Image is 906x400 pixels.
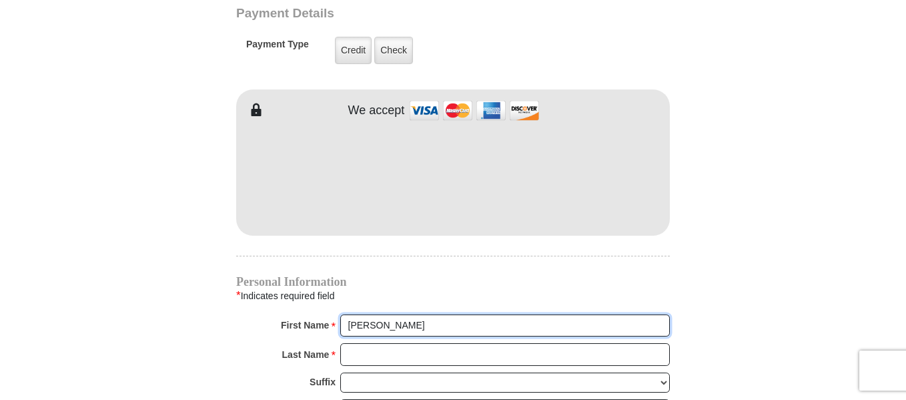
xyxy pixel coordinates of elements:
h5: Payment Type [246,39,309,57]
div: Indicates required field [236,287,670,305]
strong: Suffix [310,373,336,391]
h4: We accept [348,104,405,118]
strong: Last Name [282,345,330,364]
strong: First Name [281,316,329,335]
h4: Personal Information [236,276,670,287]
label: Credit [335,37,372,64]
label: Check [374,37,413,64]
h3: Payment Details [236,6,576,21]
img: credit cards accepted [408,96,541,125]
